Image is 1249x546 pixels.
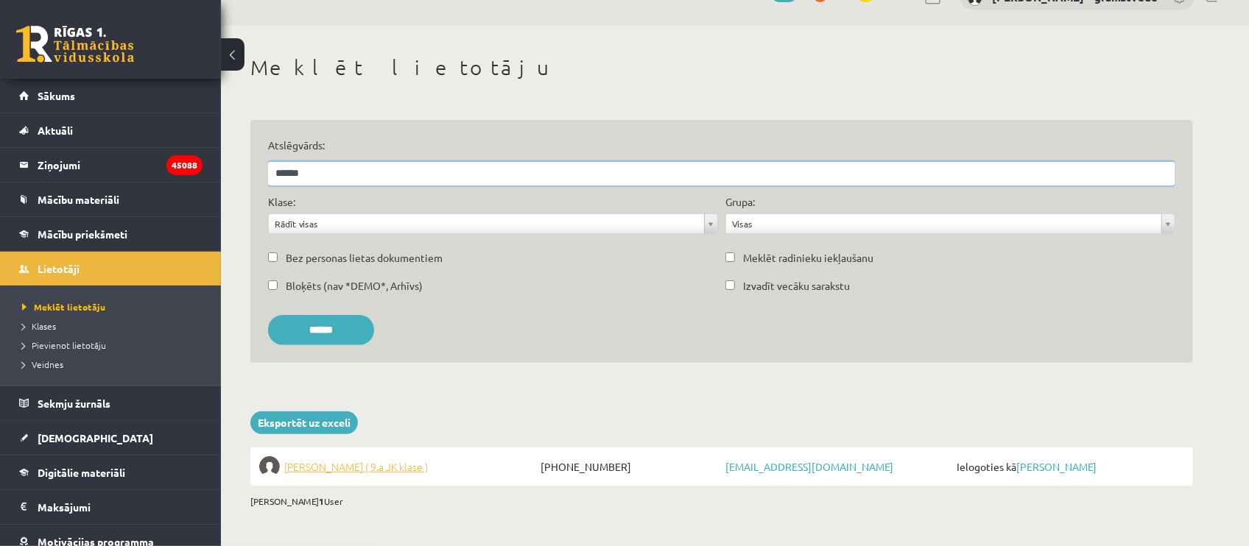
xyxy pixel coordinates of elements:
span: [PHONE_NUMBER] [537,456,722,477]
h1: Meklēt lietotāju [250,55,1193,80]
a: [EMAIL_ADDRESS][DOMAIN_NAME] [725,460,893,473]
a: Klases [22,319,206,333]
span: Pievienot lietotāju [22,339,106,351]
i: 45088 [166,155,203,175]
a: Pievienot lietotāju [22,338,206,352]
span: [PERSON_NAME] ( 9.a JK klase ) [284,456,428,477]
a: Ziņojumi45088 [19,148,203,182]
a: [PERSON_NAME] [1016,460,1097,473]
span: Sākums [38,89,75,102]
legend: Maksājumi [38,490,203,524]
label: Klase: [268,194,295,210]
span: Visas [732,214,1155,233]
span: Klases [22,320,56,332]
span: Mācību materiāli [38,193,119,206]
b: 1 [319,495,324,507]
span: Veidnes [22,358,63,370]
span: Ielogoties kā [953,456,1184,477]
a: Veidnes [22,358,206,371]
a: Rīgas 1. Tālmācības vidusskola [16,26,134,63]
span: Meklēt lietotāju [22,301,105,313]
a: Lietotāji [19,252,203,286]
div: [PERSON_NAME] User [250,494,1193,508]
label: Atslēgvārds: [268,138,1175,153]
label: Bloķēts (nav *DEMO*, Arhīvs) [286,278,423,294]
a: Mācību priekšmeti [19,217,203,251]
label: Bez personas lietas dokumentiem [286,250,443,266]
a: Eksportēt uz exceli [250,411,358,434]
span: Aktuāli [38,124,73,137]
label: Meklēt radinieku iekļaušanu [743,250,873,266]
a: Sekmju žurnāls [19,386,203,420]
a: Maksājumi [19,490,203,524]
img: Ivo Zuriko Ananidze [259,456,280,477]
legend: Ziņojumi [38,148,203,182]
a: [PERSON_NAME] ( 9.a JK klase ) [259,456,537,477]
a: Visas [726,214,1175,233]
label: Izvadīt vecāku sarakstu [743,278,850,294]
a: Sākums [19,79,203,113]
span: Rādīt visas [275,214,698,233]
a: Mācību materiāli [19,182,203,216]
span: Lietotāji [38,262,80,275]
a: Meklēt lietotāju [22,300,206,313]
a: Aktuāli [19,113,203,147]
span: Digitālie materiāli [38,466,125,479]
a: [DEMOGRAPHIC_DATA] [19,421,203,455]
label: Grupa: [725,194,755,210]
span: Mācību priekšmeti [38,227,127,241]
a: Rādīt visas [269,214,717,233]
span: Sekmju žurnāls [38,397,110,410]
span: [DEMOGRAPHIC_DATA] [38,431,153,444]
a: Digitālie materiāli [19,455,203,489]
